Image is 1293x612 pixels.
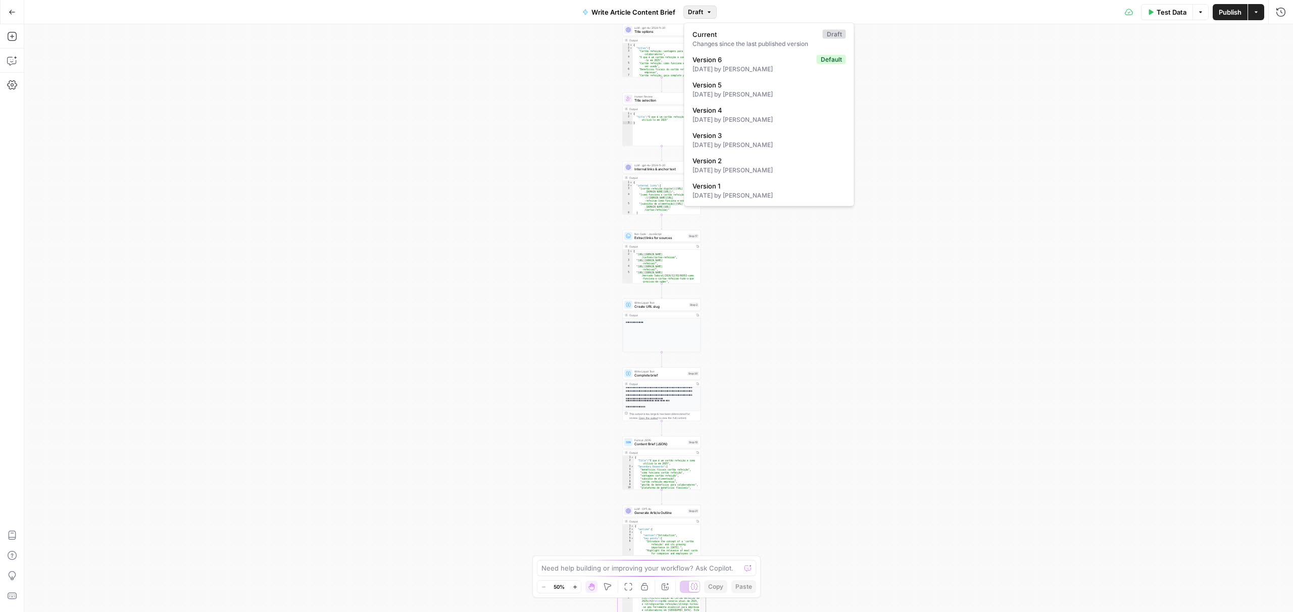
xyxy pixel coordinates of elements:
span: Toggle code folding, rows 2 through 43 [631,528,634,531]
g: Edge from step_17 to step_2 [661,284,663,298]
div: Step 10 [688,440,699,445]
div: 3 [623,531,634,534]
span: Toggle code folding, rows 3 through 10 [631,531,634,534]
div: Output [629,245,693,249]
span: Toggle code folding, rows 1 through 7 [630,181,633,184]
span: Title selection [634,98,687,103]
span: Version 6 [692,55,813,65]
div: 4 [623,534,634,537]
span: Toggle code folding, rows 1 through 8 [630,250,633,253]
span: Generate Article Outline [634,510,686,515]
div: 1 [623,456,634,459]
div: 1 [623,181,633,184]
div: [DATE] by [PERSON_NAME] [692,140,846,150]
g: Edge from step_2 to step_20 [661,352,663,367]
span: LLM · gpt-4o-2024-11-20 [634,26,687,30]
div: Draft [684,23,855,207]
div: 7 [623,549,634,561]
button: Publish [1213,4,1248,20]
div: 5 [623,202,633,211]
div: 4 [623,468,634,471]
div: Output [629,382,693,386]
div: 5 [623,537,634,540]
g: Edge from step_12 to step_17 [661,215,663,229]
span: Extract links for sources [634,236,686,241]
div: 2 [623,184,633,187]
div: 8 [623,480,634,483]
span: Toggle code folding, rows 5 through 9 [631,537,634,540]
div: Format JSONContent Brief (JSON)Step 10Output{ "Title":"O que é um cartão refeição e como utilizá-... [623,436,701,490]
g: Edge from step_9 to step_12 [661,146,663,161]
span: Version 2 [692,156,842,166]
div: 6 [623,540,634,549]
div: Output [629,38,693,42]
div: 3 [623,121,633,124]
div: 9 [623,483,634,486]
button: Paste [731,580,756,593]
span: Toggle code folding, rows 1 through 39 [631,456,634,459]
div: Default [817,55,846,64]
span: Title options [634,29,687,34]
span: Draft [688,8,703,17]
div: Output [629,107,693,111]
div: 2 [623,115,633,121]
div: 4 [623,56,633,62]
div: This output is too large & has been abbreviated for review. to view the full content. [629,412,699,420]
span: Content Brief (JSON) [634,442,686,447]
span: Version 3 [692,130,842,140]
div: [DATE] by [PERSON_NAME] [692,115,846,124]
div: 1 [623,43,633,46]
span: Human Review [634,95,687,99]
span: Run Code · JavaScript [634,232,686,236]
button: Test Data [1141,4,1192,20]
button: Draft [683,6,717,19]
span: Create URL slug [634,304,687,309]
div: 7 [623,477,634,480]
div: 6 [623,474,634,477]
div: Changes since the last published version [692,39,846,49]
span: Write Liquid Text [634,301,687,305]
span: Toggle code folding, rows 2 through 6 [630,184,633,187]
span: Publish [1219,7,1241,17]
div: 5 [623,62,633,68]
span: Format JSON [634,438,686,442]
div: LLM · GPT-4oGenerate Article OutlineStep 21Output{ "outline":[ { "section":"Introduction", "key_p... [623,505,701,558]
div: Output [629,520,693,524]
div: Step 2 [689,303,699,307]
div: LLM · gpt-4o-2024-11-20Title optionsStep 6Output{ "titles":[ "Cartão refeição: vantagens para emp... [623,24,701,77]
span: Test Data [1157,7,1186,17]
div: Step 21 [688,509,699,513]
div: Draft [823,30,846,39]
div: 2 [623,46,633,50]
span: Version 5 [692,80,842,90]
div: 3 [623,187,633,193]
span: 50% [554,583,565,591]
div: 3 [623,259,633,265]
span: Toggle code folding, rows 1 through 9 [630,43,633,46]
span: Version 1 [692,181,842,191]
span: Paste [735,582,752,591]
div: 7 [623,214,633,217]
div: 4 [623,193,633,202]
div: 6 [623,283,633,289]
div: 6 [623,68,633,74]
g: Edge from step_10 to step_21 [661,490,663,504]
div: [DATE] by [PERSON_NAME] [692,65,846,74]
div: 1 [623,525,634,528]
div: [DATE] by [PERSON_NAME] [692,166,846,175]
button: Copy [704,580,727,593]
div: 3 [623,465,634,468]
g: Edge from step_6 to step_9 [661,77,663,92]
div: [DATE] by [PERSON_NAME] [692,90,846,99]
div: 2 [623,253,633,259]
div: Human ReviewTitle selectionStep 9Output{ "title":"O que é um cartão refeição e como utilizá-lo em... [623,92,701,146]
div: 7 [623,74,633,80]
span: Current [692,29,819,39]
button: Write Article Content Brief [576,4,681,20]
span: Copy [708,582,723,591]
div: Step 20 [687,371,699,376]
span: Toggle code folding, rows 2 through 8 [630,46,633,50]
div: 1 [623,250,633,253]
span: LLM · gpt-4o-2024-11-20 [634,163,686,167]
span: Complete brief [634,373,685,378]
